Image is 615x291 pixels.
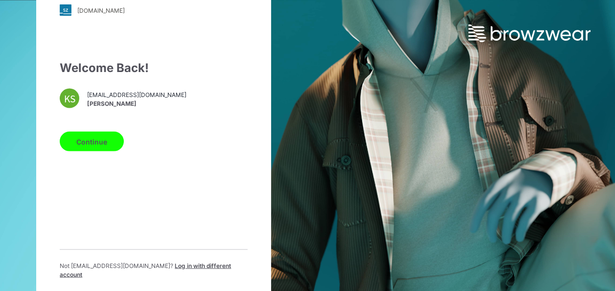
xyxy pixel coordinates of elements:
[60,59,248,77] div: Welcome Back!
[87,90,186,99] span: [EMAIL_ADDRESS][DOMAIN_NAME]
[60,262,248,279] p: Not [EMAIL_ADDRESS][DOMAIN_NAME] ?
[87,99,186,108] span: [PERSON_NAME]
[60,89,79,108] div: KS
[60,132,124,151] button: Continue
[468,24,591,42] img: browzwear-logo.e42bd6dac1945053ebaf764b6aa21510.svg
[60,4,248,16] a: [DOMAIN_NAME]
[60,4,71,16] img: stylezone-logo.562084cfcfab977791bfbf7441f1a819.svg
[77,6,125,14] div: [DOMAIN_NAME]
